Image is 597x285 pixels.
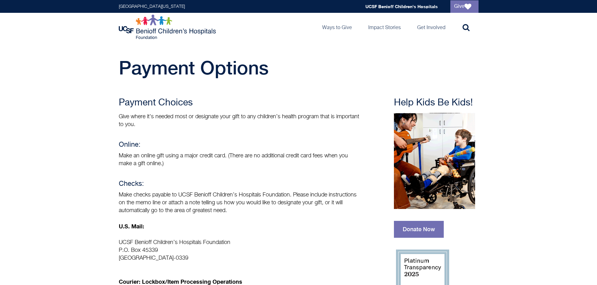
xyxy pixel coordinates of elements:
[365,4,438,9] a: UCSF Benioff Children's Hospitals
[119,223,144,230] strong: U.S. Mail:
[394,113,475,209] img: Music therapy session
[119,278,242,285] strong: Courier: Lockbox/Item Processing Operations
[119,57,269,79] span: Payment Options
[119,97,360,109] h3: Payment Choices
[412,13,450,41] a: Get Involved
[119,14,217,39] img: Logo for UCSF Benioff Children's Hospitals Foundation
[394,97,479,109] h3: Help Kids Be Kids!
[119,113,360,129] p: Give where it's needed most or designate your gift to any children’s health program that is impor...
[394,221,444,238] a: Donate Now
[119,191,360,215] p: Make checks payable to UCSF Benioff Children’s Hospitals Foundation. Please include instructions ...
[119,152,360,168] p: Make an online gift using a major credit card. (There are no additional credit card fees when you...
[119,239,360,262] p: UCSF Benioff Children’s Hospitals Foundation P.O. Box 45339 [GEOGRAPHIC_DATA]-0339
[363,13,406,41] a: Impact Stories
[317,13,357,41] a: Ways to Give
[450,0,479,13] a: Give
[119,180,360,188] h4: Checks:
[119,4,185,9] a: [GEOGRAPHIC_DATA][US_STATE]
[119,141,360,149] h4: Online:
